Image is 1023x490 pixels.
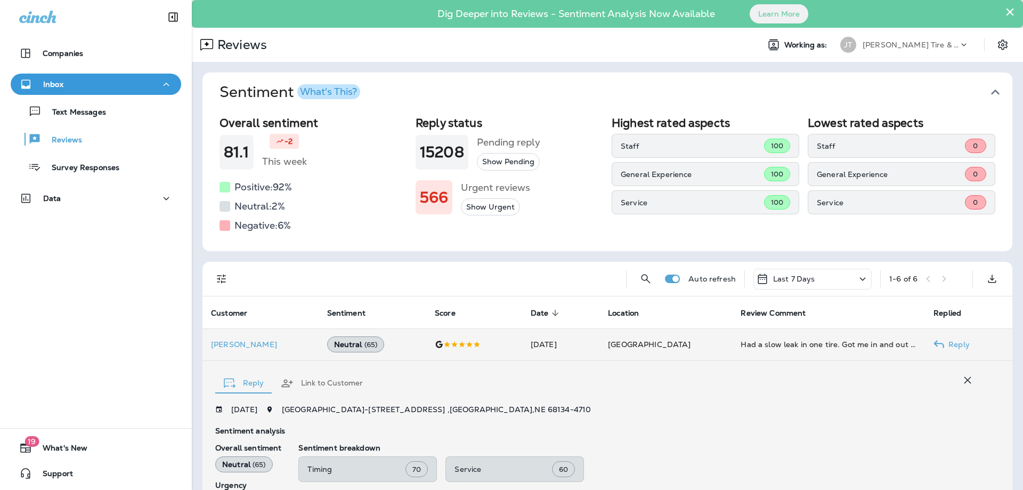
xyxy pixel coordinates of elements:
[11,100,181,123] button: Text Messages
[253,460,266,469] span: ( 65 )
[42,108,106,118] p: Text Messages
[234,179,292,196] h5: Positive: 92 %
[933,309,961,318] span: Replied
[262,153,307,170] h5: This week
[220,116,407,130] h2: Overall sentiment
[158,6,188,28] button: Collapse Sidebar
[817,170,965,179] p: General Experience
[11,188,181,209] button: Data
[43,80,63,89] p: Inbox
[771,141,783,150] span: 100
[688,275,736,283] p: Auto refresh
[612,116,799,130] h2: Highest rated aspects
[215,364,272,403] button: Reply
[327,336,385,352] div: Neutral
[522,328,599,360] td: [DATE]
[933,308,975,318] span: Replied
[215,427,978,435] p: Sentiment analysis
[215,481,281,489] p: Urgency
[771,198,783,207] span: 100
[1005,3,1015,20] button: Close
[11,128,181,150] button: Reviews
[741,309,806,318] span: Review Comment
[32,444,87,456] span: What's New
[621,142,764,150] p: Staff
[889,275,918,283] div: 1 - 6 of 6
[11,74,181,95] button: Inbox
[43,194,61,203] p: Data
[211,340,310,349] div: Click to view Customer Drawer
[461,179,530,196] h5: Urgent reviews
[621,170,764,179] p: General Experience
[215,456,273,472] div: Neutral
[407,12,746,15] p: Dig Deeper into Reviews - Sentiment Analysis Now Available
[211,309,247,318] span: Customer
[41,135,82,146] p: Reviews
[454,465,552,473] p: Service
[461,198,520,216] button: Show Urgent
[272,364,371,403] button: Link to Customer
[750,4,808,23] button: Learn More
[412,465,421,474] span: 70
[307,465,405,473] p: Timing
[435,308,469,318] span: Score
[784,41,830,50] span: Working as:
[213,37,267,53] p: Reviews
[608,309,639,318] span: Location
[973,198,978,207] span: 0
[817,198,965,207] p: Service
[327,308,379,318] span: Sentiment
[635,268,656,290] button: Search Reviews
[300,87,357,97] div: What's This?
[234,217,291,234] h5: Negative: 6 %
[531,308,563,318] span: Date
[993,35,1012,54] button: Settings
[298,444,978,452] p: Sentiment breakdown
[220,83,360,101] h1: Sentiment
[11,156,181,178] button: Survey Responses
[973,170,978,179] span: 0
[608,308,653,318] span: Location
[215,444,281,452] p: Overall sentiment
[420,189,448,206] h1: 566
[741,308,819,318] span: Review Comment
[477,153,540,171] button: Show Pending
[808,116,995,130] h2: Lowest rated aspects
[11,463,181,484] button: Support
[297,84,360,99] button: What's This?
[211,268,232,290] button: Filters
[234,198,285,215] h5: Neutral: 2 %
[773,275,815,283] p: Last 7 Days
[211,73,1021,112] button: SentimentWhat's This?
[559,465,568,474] span: 60
[43,49,83,58] p: Companies
[11,43,181,64] button: Companies
[973,141,978,150] span: 0
[211,308,261,318] span: Customer
[420,143,464,161] h1: 15208
[741,339,916,350] div: Had a slow leak in one tire. Got me in and out in about 45 min.
[817,142,965,150] p: Staff
[11,437,181,459] button: 19What's New
[771,170,783,179] span: 100
[435,309,456,318] span: Score
[202,112,1012,251] div: SentimentWhat's This?
[285,136,293,147] p: -2
[840,37,856,53] div: JT
[621,198,764,207] p: Service
[981,268,1003,290] button: Export as CSV
[364,340,378,349] span: ( 65 )
[608,340,691,349] span: [GEOGRAPHIC_DATA]
[416,116,603,130] h2: Reply status
[25,436,39,447] span: 19
[477,134,540,151] h5: Pending reply
[944,340,970,349] p: Reply
[863,41,959,49] p: [PERSON_NAME] Tire & Auto
[282,405,591,414] span: [GEOGRAPHIC_DATA] - [STREET_ADDRESS] , [GEOGRAPHIC_DATA] , NE 68134-4710
[32,469,73,482] span: Support
[41,163,119,173] p: Survey Responses
[211,340,310,349] p: [PERSON_NAME]
[231,405,257,414] p: [DATE]
[531,309,549,318] span: Date
[327,309,366,318] span: Sentiment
